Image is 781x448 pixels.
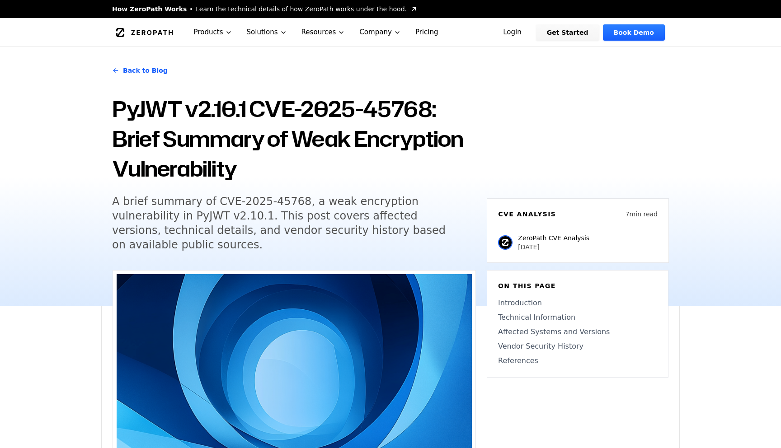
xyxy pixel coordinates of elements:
[518,243,589,252] p: [DATE]
[112,5,418,14] a: How ZeroPath WorksLearn the technical details of how ZeroPath works under the hood.
[196,5,407,14] span: Learn the technical details of how ZeroPath works under the hood.
[498,210,556,219] h6: CVE Analysis
[112,5,187,14] span: How ZeroPath Works
[498,298,657,308] a: Introduction
[603,24,665,41] a: Book Demo
[492,24,532,41] a: Login
[294,18,353,47] button: Resources
[101,18,680,47] nav: Global
[518,233,589,243] p: ZeroPath CVE Analysis
[626,210,658,219] p: 7 min read
[112,94,476,183] h1: PyJWT v2.10.1 CVE-2025-45768: Brief Summary of Weak Encryption Vulnerability
[187,18,240,47] button: Products
[498,235,513,250] img: ZeroPath CVE Analysis
[536,24,599,41] a: Get Started
[352,18,408,47] button: Company
[498,327,657,337] a: Affected Systems and Versions
[498,355,657,366] a: References
[240,18,294,47] button: Solutions
[498,312,657,323] a: Technical Information
[408,18,446,47] a: Pricing
[112,194,459,252] h5: A brief summary of CVE-2025-45768, a weak encryption vulnerability in PyJWT v2.10.1. This post co...
[498,281,657,290] h6: On this page
[498,341,657,352] a: Vendor Security History
[112,58,168,83] a: Back to Blog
